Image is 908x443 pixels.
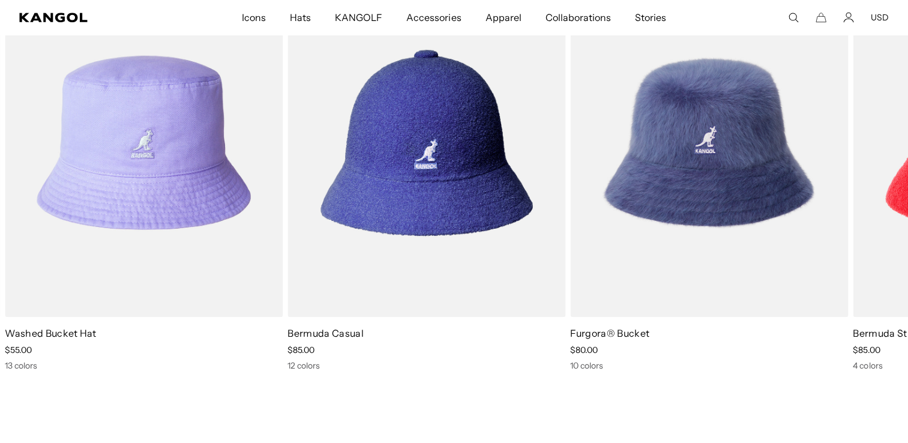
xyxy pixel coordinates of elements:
[788,12,799,23] summary: Search here
[570,327,649,339] a: Furgora® Bucket
[570,360,848,371] div: 10 colors
[5,345,32,355] span: $55.00
[5,327,96,339] a: Washed Bucket Hat
[871,12,889,23] button: USD
[843,12,854,23] a: Account
[816,12,826,23] button: Cart
[287,360,565,371] div: 12 colors
[5,360,283,371] div: 13 colors
[19,13,160,22] a: Kangol
[287,327,363,339] a: Bermuda Casual
[570,345,598,355] span: $80.00
[853,345,880,355] span: $85.00
[287,345,314,355] span: $85.00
